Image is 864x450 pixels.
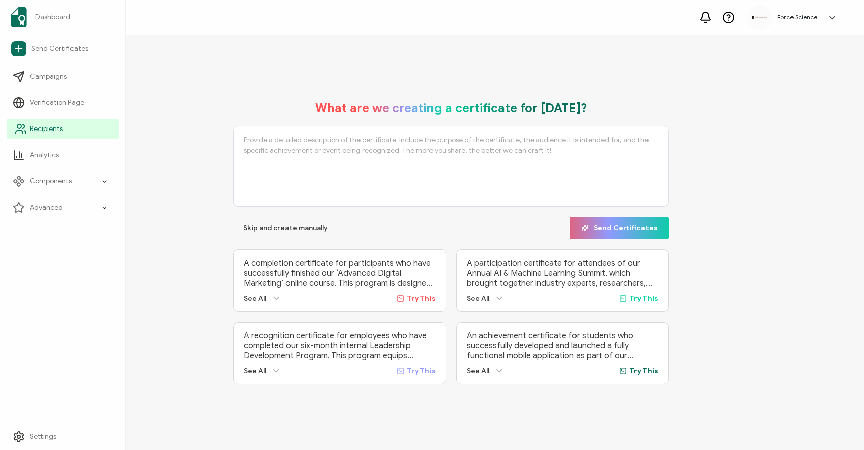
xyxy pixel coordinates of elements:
span: Send Certificates [581,224,658,232]
p: A completion certificate for participants who have successfully finished our ‘Advanced Digital Ma... [244,258,435,288]
p: A participation certificate for attendees of our Annual AI & Machine Learning Summit, which broug... [467,258,658,288]
span: Campaigns [30,72,67,82]
span: Try This [629,367,658,375]
span: Recipients [30,124,63,134]
p: A recognition certificate for employees who have completed our six-month internal Leadership Deve... [244,331,435,361]
p: An achievement certificate for students who successfully developed and launched a fully functiona... [467,331,658,361]
a: Send Certificates [7,37,119,60]
button: Skip and create manually [233,217,338,239]
a: Recipients [7,119,119,139]
span: See All [244,294,266,303]
button: Send Certificates [570,217,669,239]
span: See All [467,367,489,375]
img: sertifier-logomark-colored.svg [11,7,27,27]
span: Try This [407,367,436,375]
a: Settings [7,427,119,447]
a: Verification Page [7,93,119,113]
span: Components [30,176,72,186]
a: Dashboard [7,3,119,31]
span: Analytics [30,150,59,160]
img: d96c2383-09d7-413e-afb5-8f6c84c8c5d6.png [752,16,767,19]
h5: Force Science [777,14,817,21]
a: Analytics [7,145,119,165]
span: Try This [629,294,658,303]
span: Settings [30,432,56,442]
span: Skip and create manually [243,225,328,232]
span: See All [244,367,266,375]
a: Campaigns [7,67,119,87]
span: Advanced [30,203,63,213]
h1: What are we creating a certificate for [DATE]? [315,101,587,116]
iframe: Chat Widget [814,402,864,450]
span: Verification Page [30,98,84,108]
span: Send Certificates [31,44,88,54]
span: See All [467,294,489,303]
span: Dashboard [35,12,70,22]
span: Try This [407,294,436,303]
